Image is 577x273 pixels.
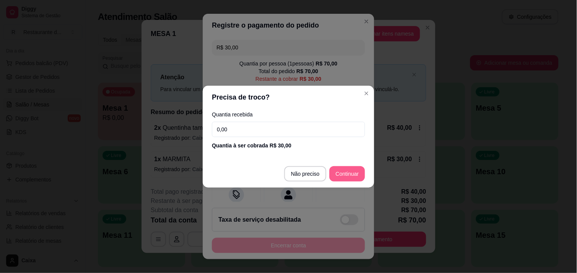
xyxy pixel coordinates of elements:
[212,112,365,117] label: Quantia recebida
[360,87,373,100] button: Close
[329,166,365,181] button: Continuar
[284,166,327,181] button: Não preciso
[203,86,374,109] header: Precisa de troco?
[212,142,365,149] div: Quantia à ser cobrada R$ 30,00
